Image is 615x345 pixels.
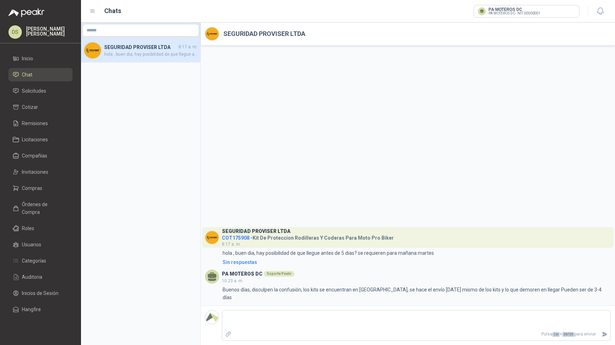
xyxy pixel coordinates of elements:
p: hola , buen dia, hay posibilidad de que llegue antes de 5 dias? se requieren para mañana martes [223,249,434,257]
h2: SEGURIDAD PROVISER LTDA [223,29,305,39]
span: Invitaciones [22,168,48,176]
span: Inicio [22,55,33,62]
a: Solicitudes [8,84,73,98]
span: Auditoria [22,273,42,281]
span: Chat [22,71,32,79]
p: Pulsa + para enviar [234,328,599,340]
a: Usuarios [8,238,73,251]
div: Sin respuestas [223,258,257,266]
h1: Chats [104,6,121,16]
a: Invitaciones [8,165,73,179]
a: Auditoria [8,270,73,284]
span: Categorías [22,257,46,265]
a: Órdenes de Compra [8,198,73,219]
span: Hangfire [22,306,41,313]
span: hola , buen dia, hay posibilidad de que llegue antes de 5 dias? se requieren para mañana martes [104,51,198,58]
a: Categorías [8,254,73,267]
label: Adjuntar archivos [222,328,234,340]
img: Company Logo [205,27,219,41]
h4: - Kit De Proteccion Rodilleras Y Coderas Para Moto Pro Biker [222,233,394,240]
h4: SEGURIDAD PROVISER LTDA [104,43,177,51]
span: 8:17 a. m. [222,242,241,247]
a: Hangfire [8,303,73,316]
span: Remisiones [22,119,48,127]
span: Compañías [22,152,47,160]
h3: SEGURIDAD PROVISER LTDA [222,229,291,233]
span: Licitaciones [22,136,48,143]
span: 8:17 a. m. [179,44,198,50]
img: Company Logo [84,42,101,59]
a: Sin respuestas [221,258,611,266]
a: Inicio [8,52,73,65]
p: [PERSON_NAME] [PERSON_NAME] [26,26,73,36]
div: DS [8,25,22,39]
a: Company LogoSEGURIDAD PROVISER LTDA8:17 a. m.hola , buen dia, hay posibilidad de que llegue antes... [81,39,200,62]
span: Órdenes de Compra [22,201,66,216]
a: Remisiones [8,117,73,130]
span: COT175908 [222,235,249,241]
span: 10:23 a. m. [222,278,243,283]
a: Chat [8,68,73,81]
span: Inicios de Sesión [22,289,58,297]
button: Enviar [599,328,610,340]
a: Roles [8,222,73,235]
span: Compras [22,184,42,192]
span: Solicitudes [22,87,46,95]
a: Compras [8,181,73,195]
p: Buenos días, disculpen la confusión, los kits se encuentran en [GEOGRAPHIC_DATA], se hace el enví... [223,286,611,301]
img: Company Logo [205,231,219,244]
h3: PA MOTEROS DC [222,272,262,276]
img: Company Logo [205,310,219,324]
a: Cotizar [8,100,73,114]
img: Logo peakr [8,8,44,17]
a: Licitaciones [8,133,73,146]
div: Soporte Peakr [264,271,294,277]
span: Cotizar [22,103,38,111]
span: ENTER [562,332,574,337]
a: Inicios de Sesión [8,287,73,300]
span: Usuarios [22,241,41,248]
span: Roles [22,224,34,232]
a: Compañías [8,149,73,162]
span: Ctrl [552,332,560,337]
